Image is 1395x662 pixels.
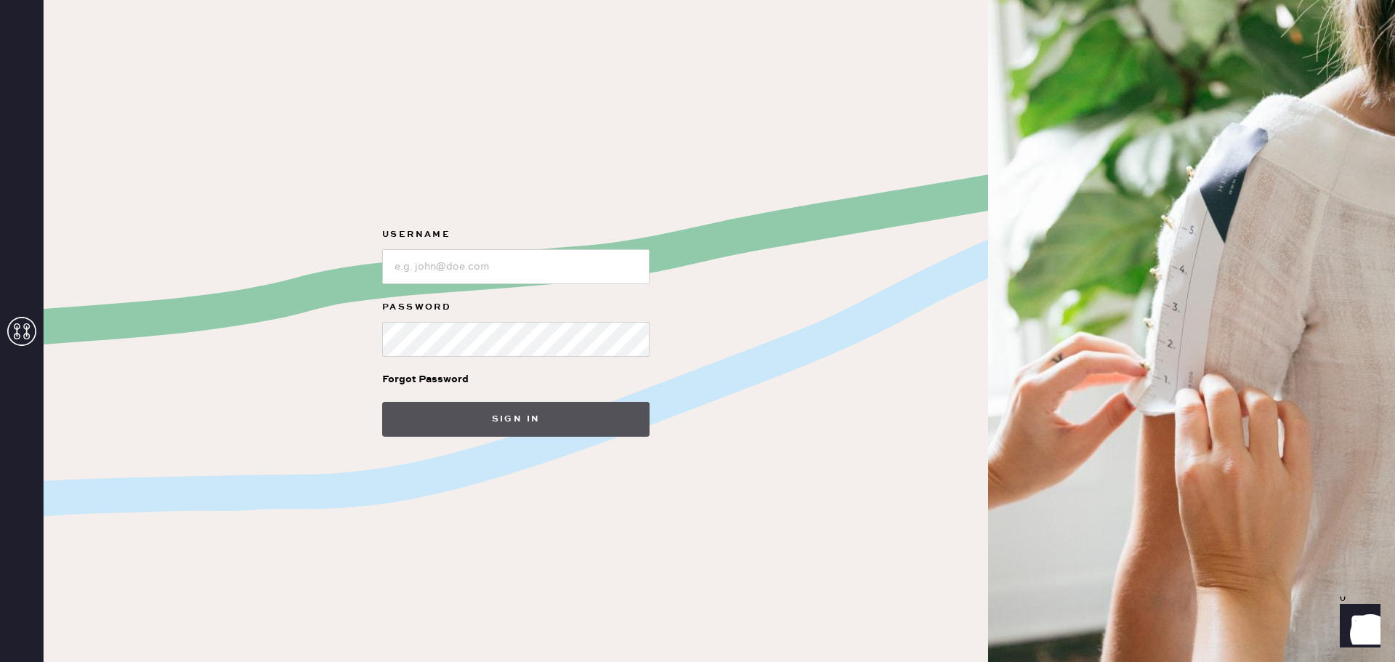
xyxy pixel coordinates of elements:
a: Forgot Password [382,357,469,402]
iframe: Front Chat [1326,597,1388,659]
input: e.g. john@doe.com [382,249,650,284]
button: Sign in [382,402,650,437]
label: Password [382,299,650,316]
label: Username [382,226,650,243]
div: Forgot Password [382,371,469,387]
